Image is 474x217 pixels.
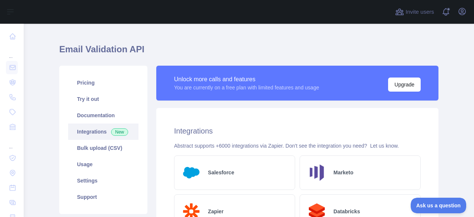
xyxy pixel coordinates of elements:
[180,162,202,184] img: Logo
[306,162,328,184] img: Logo
[174,126,421,136] h2: Integrations
[411,198,467,213] iframe: Toggle Customer Support
[388,78,421,92] button: Upgrade
[68,91,138,107] a: Try it out
[68,156,138,172] a: Usage
[68,107,138,124] a: Documentation
[68,189,138,205] a: Support
[68,124,138,140] a: Integrations New
[208,208,224,215] h2: Zapier
[394,6,435,18] button: Invite users
[68,140,138,156] a: Bulk upload (CSV)
[68,75,138,91] a: Pricing
[111,128,128,136] span: New
[334,169,354,176] h2: Marketo
[59,43,438,61] h1: Email Validation API
[370,143,399,149] a: Let us know.
[68,172,138,189] a: Settings
[405,8,434,16] span: Invite users
[6,135,18,150] div: ...
[174,75,319,84] div: Unlock more calls and features
[174,142,421,149] div: Abstract supports +6000 integrations via Zapier. Don't see the integration you need?
[208,169,234,176] h2: Salesforce
[174,84,319,91] div: You are currently on a free plan with limited features and usage
[6,45,18,59] div: ...
[334,208,360,215] h2: Databricks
